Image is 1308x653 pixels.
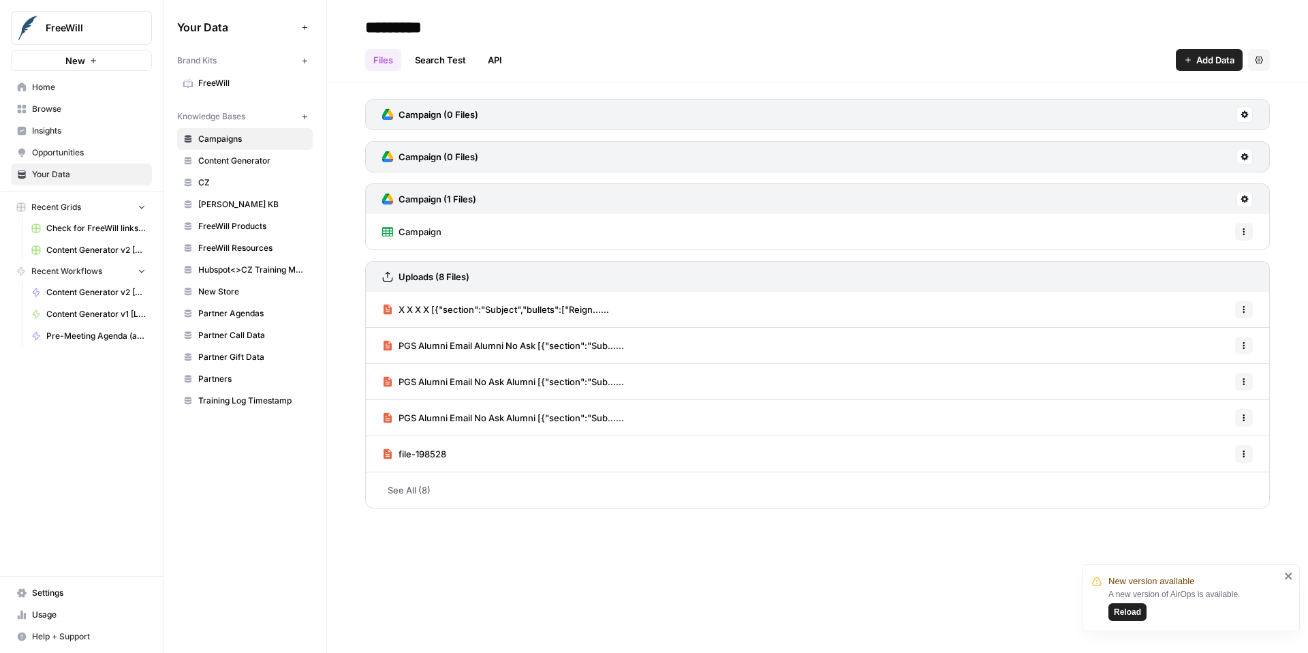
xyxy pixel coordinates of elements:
a: FreeWill Products [177,215,313,237]
span: file-198528 [399,447,446,461]
span: Hubspot<>CZ Training Mapping [198,264,307,276]
span: Opportunities [32,147,146,159]
a: Hubspot<>CZ Training Mapping [177,259,313,281]
span: Content Generator v2 [DRAFT] [46,286,146,299]
span: Reload [1114,606,1141,618]
span: PGS Alumni Email No Ask Alumni [{"section":"Sub...... [399,411,624,425]
img: FreeWill Logo [16,16,40,40]
a: Campaign (0 Files) [382,142,478,172]
a: Opportunities [11,142,152,164]
a: Pre-Meeting Agenda (add gift data + testing new agenda format) [25,325,152,347]
a: Content Generator v1 [LIVE] [25,303,152,325]
button: New [11,50,152,71]
a: Partner Gift Data [177,346,313,368]
span: X X X X [{"section":"Subject","bullets":["Reign...... [399,303,609,316]
a: X X X X [{"section":"Subject","bullets":["Reign...... [382,292,609,327]
a: Search Test [407,49,474,71]
h3: Campaign (0 Files) [399,108,478,121]
span: Check for FreeWill links on partner's external website [46,222,146,234]
a: PGS Alumni Email No Ask Alumni [{"section":"Sub...... [382,400,624,436]
button: close [1284,571,1294,581]
span: Knowledge Bases [177,110,245,123]
span: Usage [32,609,146,621]
span: Training Log Timestamp [198,395,307,407]
a: Partners [177,368,313,390]
span: Content Generator [198,155,307,167]
a: PGS Alumni Email No Ask Alumni [{"section":"Sub...... [382,364,624,399]
span: Campaign [399,225,441,239]
a: Settings [11,582,152,604]
a: Campaigns [177,128,313,150]
span: Pre-Meeting Agenda (add gift data + testing new agenda format) [46,330,146,342]
span: Content Generator v2 [DRAFT] Test All Product Combos [46,244,146,256]
a: Training Log Timestamp [177,390,313,412]
a: Home [11,76,152,98]
a: CZ [177,172,313,194]
button: Workspace: FreeWill [11,11,152,45]
a: Campaign (0 Files) [382,100,478,130]
button: Add Data [1176,49,1243,71]
span: Recent Grids [31,201,81,213]
h3: Campaign (1 Files) [399,192,476,206]
span: New Store [198,286,307,298]
span: Content Generator v1 [LIVE] [46,308,146,320]
span: FreeWill [198,77,307,89]
a: New Store [177,281,313,303]
span: FreeWill Products [198,220,307,232]
a: Campaign [382,214,441,249]
a: Partner Agendas [177,303,313,324]
a: Your Data [11,164,152,185]
span: Help + Support [32,631,146,643]
span: PGS Alumni Email No Ask Alumni [{"section":"Sub...... [399,375,624,389]
button: Recent Grids [11,197,152,217]
span: CZ [198,177,307,189]
span: New version available [1108,575,1194,588]
a: See All (8) [365,472,1270,508]
span: Home [32,81,146,93]
a: Browse [11,98,152,120]
a: FreeWill [177,72,313,94]
a: Insights [11,120,152,142]
span: [PERSON_NAME] KB [198,198,307,211]
a: Partner Call Data [177,324,313,346]
a: Uploads (8 Files) [382,262,469,292]
span: Campaigns [198,133,307,145]
span: Your Data [32,168,146,181]
button: Help + Support [11,626,152,648]
span: Brand Kits [177,55,217,67]
span: FreeWill Resources [198,242,307,254]
a: Check for FreeWill links on partner's external website [25,217,152,239]
span: FreeWill [46,21,128,35]
span: Browse [32,103,146,115]
span: Partner Gift Data [198,351,307,363]
span: PGS Alumni Email Alumni No Ask [{"section":"Sub...... [399,339,624,352]
a: Campaign (1 Files) [382,184,476,214]
span: Your Data [177,19,296,35]
button: Recent Workflows [11,261,152,282]
span: Partner Call Data [198,329,307,341]
a: Content Generator v2 [DRAFT] Test All Product Combos [25,239,152,261]
span: Add Data [1196,53,1234,67]
a: file-198528 [382,436,446,472]
a: Content Generator [177,150,313,172]
span: Settings [32,587,146,599]
span: Partner Agendas [198,307,307,320]
span: Partners [198,373,307,385]
a: PGS Alumni Email Alumni No Ask [{"section":"Sub...... [382,328,624,363]
span: New [65,54,85,67]
h3: Uploads (8 Files) [399,270,469,284]
a: Content Generator v2 [DRAFT] [25,282,152,303]
a: FreeWill Resources [177,237,313,259]
span: Insights [32,125,146,137]
h3: Campaign (0 Files) [399,150,478,164]
span: Recent Workflows [31,265,102,277]
a: [PERSON_NAME] KB [177,194,313,215]
a: Usage [11,604,152,626]
button: Reload [1108,603,1147,621]
a: API [480,49,510,71]
a: Files [365,49,401,71]
div: A new version of AirOps is available. [1108,588,1280,621]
